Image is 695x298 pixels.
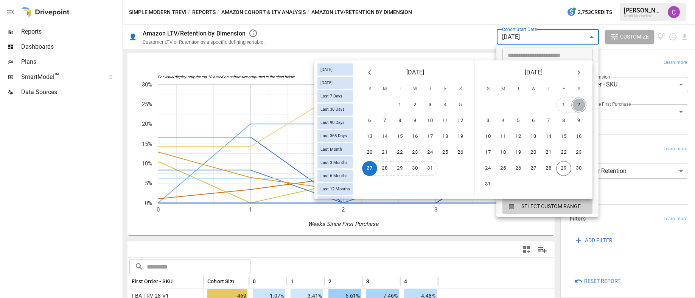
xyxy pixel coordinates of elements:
[496,145,511,160] button: 18
[438,145,453,160] button: 25
[512,82,525,97] span: Tuesday
[502,199,592,214] button: SELECT CUSTOM RANGE
[423,145,438,160] button: 24
[362,145,377,160] button: 20
[406,67,424,78] span: [DATE]
[453,113,468,128] button: 12
[571,129,586,144] button: 16
[438,113,453,128] button: 11
[496,113,511,128] button: 4
[526,145,541,160] button: 20
[526,113,541,128] button: 6
[377,145,392,160] button: 21
[438,129,453,144] button: 18
[453,97,468,113] button: 5
[571,97,586,113] button: 2
[454,82,467,97] span: Saturday
[571,145,586,160] button: 23
[480,129,496,144] button: 10
[377,113,392,128] button: 7
[392,113,407,128] button: 8
[317,77,353,89] div: [DATE]
[363,82,376,97] span: Sunday
[511,113,526,128] button: 5
[541,161,556,176] button: 28
[317,156,353,168] div: Last 3 Months
[525,67,543,78] span: [DATE]
[423,129,438,144] button: 17
[362,129,377,144] button: 13
[423,113,438,128] button: 10
[556,129,571,144] button: 15
[317,173,351,178] span: Last 6 Months
[496,82,510,97] span: Monday
[521,202,581,211] span: SELECT CUSTOM RANGE
[317,160,351,165] span: Last 3 Months
[423,97,438,113] button: 3
[541,129,556,144] button: 14
[317,187,353,191] span: Last 12 Months
[317,143,353,155] div: Last Month
[393,82,407,97] span: Tuesday
[317,80,336,85] span: [DATE]
[317,183,353,195] div: Last 12 Months
[317,133,350,138] span: Last 365 Days
[542,82,555,97] span: Thursday
[378,82,392,97] span: Monday
[408,82,422,97] span: Wednesday
[527,82,540,97] span: Wednesday
[407,113,423,128] button: 9
[317,147,345,152] span: Last Month
[511,161,526,176] button: 26
[423,82,437,97] span: Thursday
[541,113,556,128] button: 7
[556,161,571,176] button: 29
[392,145,407,160] button: 22
[317,67,336,72] span: [DATE]
[480,177,496,192] button: 31
[453,129,468,144] button: 19
[407,145,423,160] button: 23
[317,103,353,116] div: Last 30 Days
[362,161,377,176] button: 27
[571,161,586,176] button: 30
[511,145,526,160] button: 19
[541,145,556,160] button: 21
[453,145,468,160] button: 26
[526,129,541,144] button: 13
[377,129,392,144] button: 14
[526,161,541,176] button: 27
[556,113,571,128] button: 8
[317,63,353,76] div: [DATE]
[392,161,407,176] button: 29
[377,161,392,176] button: 28
[317,170,353,182] div: Last 6 Months
[392,129,407,144] button: 15
[511,129,526,144] button: 12
[317,94,345,99] span: Last 7 Days
[407,97,423,113] button: 2
[572,82,586,97] span: Saturday
[317,117,353,129] div: Last 90 Days
[480,161,496,176] button: 24
[423,161,438,176] button: 31
[317,130,353,142] div: Last 365 Days
[317,120,348,125] span: Last 90 Days
[362,113,377,128] button: 6
[438,97,453,113] button: 4
[496,161,511,176] button: 25
[317,90,353,102] div: Last 7 Days
[480,113,496,128] button: 3
[407,129,423,144] button: 16
[480,145,496,160] button: 17
[496,129,511,144] button: 11
[571,65,586,80] button: Next month
[481,82,495,97] span: Sunday
[317,107,348,112] span: Last 30 Days
[556,97,571,113] button: 1
[557,82,571,97] span: Friday
[571,113,586,128] button: 9
[556,145,571,160] button: 22
[362,65,377,80] button: Previous month
[407,161,423,176] button: 30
